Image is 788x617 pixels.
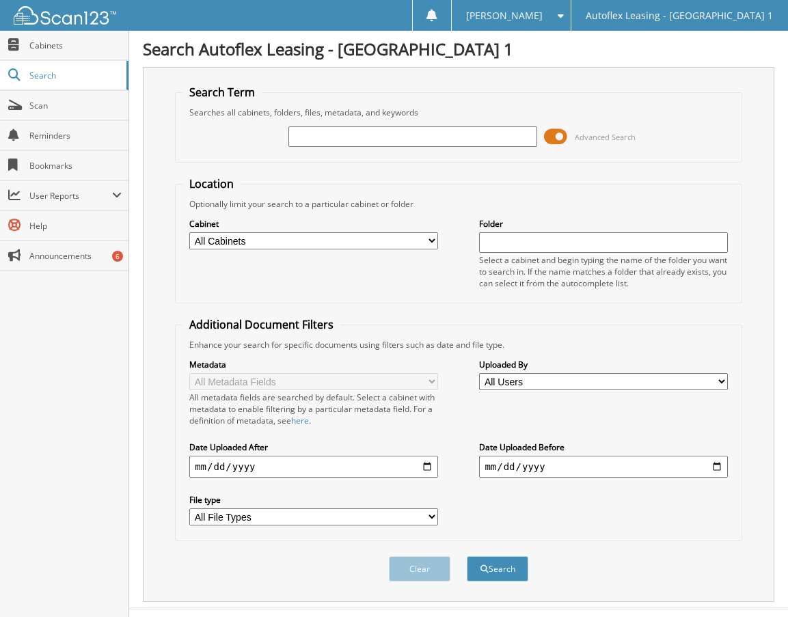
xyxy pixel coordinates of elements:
[29,220,122,232] span: Help
[29,40,122,51] span: Cabinets
[575,132,636,142] span: Advanced Search
[182,85,262,100] legend: Search Term
[182,107,735,118] div: Searches all cabinets, folders, files, metadata, and keywords
[189,494,437,506] label: File type
[479,456,727,478] input: end
[189,392,437,426] div: All metadata fields are searched by default. Select a cabinet with metadata to enable filtering b...
[479,359,727,370] label: Uploaded By
[143,38,774,60] h1: Search Autoflex Leasing - [GEOGRAPHIC_DATA] 1
[389,556,450,581] button: Clear
[586,12,773,20] span: Autoflex Leasing - [GEOGRAPHIC_DATA] 1
[479,218,727,230] label: Folder
[29,160,122,172] span: Bookmarks
[29,250,122,262] span: Announcements
[29,190,112,202] span: User Reports
[112,251,123,262] div: 6
[182,339,735,351] div: Enhance your search for specific documents using filters such as date and file type.
[467,556,528,581] button: Search
[479,254,727,289] div: Select a cabinet and begin typing the name of the folder you want to search in. If the name match...
[189,456,437,478] input: start
[182,198,735,210] div: Optionally limit your search to a particular cabinet or folder
[29,100,122,111] span: Scan
[291,415,309,426] a: here
[182,317,340,332] legend: Additional Document Filters
[189,218,437,230] label: Cabinet
[466,12,543,20] span: [PERSON_NAME]
[29,70,120,81] span: Search
[29,130,122,141] span: Reminders
[182,176,241,191] legend: Location
[14,6,116,25] img: scan123-logo-white.svg
[189,359,437,370] label: Metadata
[189,441,437,453] label: Date Uploaded After
[479,441,727,453] label: Date Uploaded Before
